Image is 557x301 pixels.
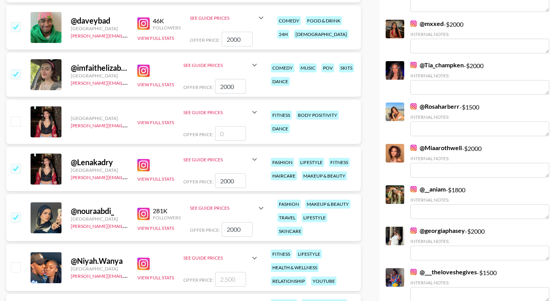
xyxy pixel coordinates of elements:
div: See Guide Prices [183,62,250,68]
img: Instagram [137,17,150,30]
img: Instagram [410,21,417,27]
div: See Guide Prices [190,205,256,211]
a: [PERSON_NAME][EMAIL_ADDRESS][DOMAIN_NAME] [71,222,185,229]
div: 281K [153,207,181,215]
div: travel [277,213,297,222]
div: makeup & beauty [305,200,350,209]
img: Instagram [410,62,417,68]
div: Internal Notes: [410,280,549,286]
div: @ imfaithelizabeth [71,63,128,73]
button: View Full Stats [137,275,174,280]
a: [PERSON_NAME][EMAIL_ADDRESS][DOMAIN_NAME] [71,272,185,279]
div: See Guide Prices [183,249,259,267]
div: fitness [271,250,292,258]
div: Internal Notes: [410,31,549,37]
div: Internal Notes: [410,156,549,161]
div: 24h [277,30,289,39]
div: lifestyle [299,158,324,167]
img: Instagram [137,159,150,171]
div: fitness [329,158,350,167]
div: relationship [271,277,306,286]
div: Internal Notes: [410,238,549,244]
div: - $ 1500 [410,103,549,136]
div: See Guide Prices [183,157,250,162]
input: 2,500 [215,272,246,287]
div: food & drink [306,16,342,25]
div: - $ 2000 [410,20,549,53]
input: 0 [222,32,253,46]
div: - $ 2000 [410,227,549,260]
button: View Full Stats [137,35,174,41]
a: @georgiaphasey [410,227,465,234]
div: See Guide Prices [183,255,250,261]
div: Internal Notes: [410,73,549,79]
span: Offer Price: [190,37,220,43]
div: See Guide Prices [183,56,259,74]
img: Instagram [410,103,417,109]
div: 46K [153,17,181,25]
div: @ nouraabdi_ [71,206,128,216]
button: View Full Stats [137,120,174,125]
input: 0 [215,126,246,141]
div: skincare [277,227,303,236]
div: [GEOGRAPHIC_DATA] [71,167,128,173]
img: Instagram [410,186,417,192]
div: [GEOGRAPHIC_DATA] [71,115,128,121]
a: @__aniam [410,185,446,193]
img: Instagram [137,208,150,220]
div: @ Niyah.Wanya [71,256,128,266]
div: See Guide Prices [190,9,266,27]
div: comedy [271,63,294,72]
div: dance [271,77,290,86]
div: - $ 2000 [410,144,549,178]
a: [PERSON_NAME][EMAIL_ADDRESS][DOMAIN_NAME] [71,173,185,180]
a: @Miaarothwell [410,144,462,152]
img: Instagram [410,227,417,234]
img: Instagram [410,145,417,151]
div: - $ 1800 [410,185,549,219]
button: View Full Stats [137,225,174,231]
span: Offer Price: [183,277,214,283]
div: dance [271,124,290,133]
div: [GEOGRAPHIC_DATA] [71,26,128,31]
div: makeup & beauty [302,171,347,180]
a: @mxxed [410,20,444,27]
div: pov [321,63,334,72]
div: - $ 2000 [410,61,549,95]
div: fashion [277,200,301,209]
div: Internal Notes: [410,197,549,203]
div: See Guide Prices [190,15,256,21]
a: @Rosaharberr [410,103,460,110]
input: 4,000 [215,79,246,94]
div: See Guide Prices [183,109,250,115]
a: [PERSON_NAME][EMAIL_ADDRESS][DOMAIN_NAME] [71,79,185,86]
a: [PERSON_NAME][EMAIL_ADDRESS][DOMAIN_NAME] [71,31,185,39]
div: @ Lenakadry [71,157,128,167]
div: music [299,63,317,72]
div: Followers [153,25,181,31]
div: [GEOGRAPHIC_DATA] [71,216,128,222]
div: fitness [271,111,292,120]
div: youtube [311,277,337,286]
div: [GEOGRAPHIC_DATA] [71,266,128,272]
div: See Guide Prices [183,103,259,121]
div: body positivity [296,111,339,120]
input: 800 [215,173,246,188]
div: Followers [153,215,181,221]
img: Instagram [137,65,150,77]
div: comedy [277,16,301,25]
div: See Guide Prices [183,150,259,169]
button: View Full Stats [137,176,174,182]
div: lifestyle [296,250,322,258]
div: See Guide Prices [190,199,266,217]
button: View Full Stats [137,82,174,87]
img: Instagram [410,269,417,275]
div: skits [339,63,354,72]
div: [DEMOGRAPHIC_DATA] [294,30,349,39]
span: Offer Price: [190,227,220,233]
span: Offer Price: [183,84,214,90]
div: health & wellness [271,263,319,272]
div: Internal Notes: [410,114,549,120]
div: lifestyle [302,213,327,222]
div: [GEOGRAPHIC_DATA] [71,73,128,79]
